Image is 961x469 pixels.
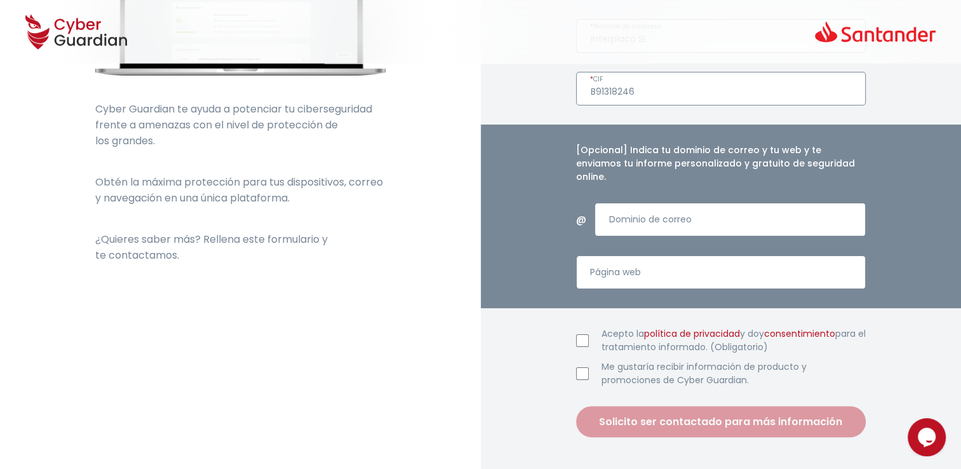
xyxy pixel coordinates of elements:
label: Acepto la y doy para el tratamiento informado. (Obligatorio) [601,327,866,354]
a: política de privacidad [644,327,740,340]
input: Introduce un dominio de correo válido. [595,203,866,236]
span: @ [576,212,586,228]
p: ¿Quieres saber más? Rellena este formulario y te contactamos. [95,231,386,263]
p: Obtén la máxima protección para tus dispositivos, correo y navegación en una única plataforma. [95,174,386,206]
h4: [Opcional] Indica tu dominio de correo y tu web y te enviamos tu informe personalizado y gratuito... [576,144,866,184]
a: consentimiento [764,327,835,340]
input: Introduce una página web válida. [576,255,866,289]
iframe: chat widget [908,418,948,456]
label: Me gustaría recibir información de producto y promociones de Cyber Guardian. [601,360,866,387]
p: Cyber Guardian te ayuda a potenciar tu ciberseguridad frente a amenazas con el nivel de protecció... [95,101,386,149]
button: Solicito ser contactado para más información [576,406,866,437]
